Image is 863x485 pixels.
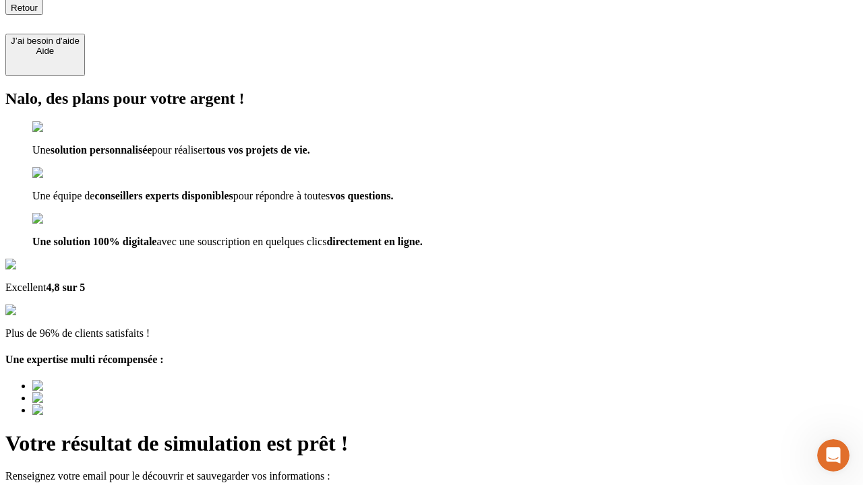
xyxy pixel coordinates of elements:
[5,282,85,293] span: Excellent
[32,236,423,247] span: avec une souscription en quelques clics
[5,327,858,339] p: Plus de 96% de clients satisfaits !
[5,470,858,482] p: Renseignez votre email pour le découvrir et sauvegarder vos informations :
[32,392,157,404] img: Best savings advice award
[32,213,90,225] img: checkmark
[5,354,858,366] h4: Une expertise multi récompensée :
[5,90,858,108] h2: Nalo, des plans pour votre argent !
[11,46,80,56] div: Aide
[5,34,85,76] button: J’ai besoin d'aideAide
[32,144,310,156] span: Une pour réaliser
[51,144,152,156] strong: solution personnalisée
[11,36,80,46] div: J’ai besoin d'aide
[206,144,310,156] strong: tous vos projets de vie.
[32,190,394,201] span: Une équipe de pour répondre à toutes
[32,121,90,133] img: checkmark
[5,431,858,456] h1: Votre résultat de simulation est prêt !
[32,404,157,416] img: Best savings advice award
[5,304,72,317] img: reviews stars
[46,282,85,293] strong: 4,8 sur 5
[11,3,38,13] span: Retour
[32,380,157,392] img: Best savings advice award
[817,439,850,472] iframe: Intercom live chat
[5,259,84,271] img: Google Review
[32,236,156,247] strong: Une solution 100% digitale
[326,236,422,247] strong: directement en ligne.
[330,190,393,201] strong: vos questions.
[94,190,233,201] strong: conseillers experts disponibles
[32,167,90,179] img: checkmark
